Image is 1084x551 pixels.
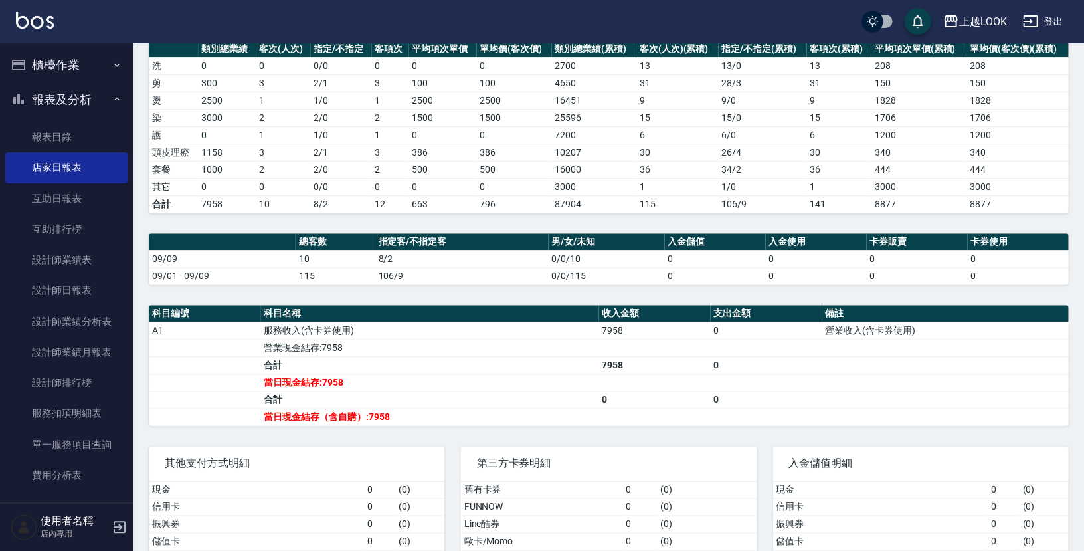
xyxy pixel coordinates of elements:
[260,408,598,425] td: 當日現金結存（含自購）:7958
[871,195,966,213] td: 8877
[260,356,598,374] td: 合計
[310,161,371,178] td: 2 / 0
[256,195,310,213] td: 10
[656,498,756,515] td: ( 0 )
[149,74,198,92] td: 剪
[149,161,198,178] td: 套餐
[408,92,476,109] td: 2500
[656,481,756,498] td: ( 0 )
[710,305,822,322] th: 支出金額
[310,109,371,126] td: 2 / 0
[1017,9,1068,34] button: 登出
[656,532,756,550] td: ( 0 )
[295,250,375,267] td: 10
[718,92,806,109] td: 9 / 0
[636,144,717,161] td: 30
[149,250,295,267] td: 09/09
[363,498,395,515] td: 0
[11,514,37,540] img: Person
[5,214,128,245] a: 互助排行榜
[149,126,198,144] td: 護
[363,532,395,550] td: 0
[260,339,598,356] td: 營業現金結存:7958
[260,322,598,339] td: 服務收入(含卡券使用)
[375,233,547,251] th: 指定客/不指定客
[256,126,310,144] td: 1
[967,250,1068,267] td: 0
[966,144,1068,161] td: 340
[41,528,108,540] p: 店內專用
[622,498,656,515] td: 0
[710,356,822,374] td: 0
[371,92,408,109] td: 1
[806,126,871,144] td: 6
[772,532,987,550] td: 儲值卡
[165,457,428,470] span: 其他支付方式明細
[198,144,256,161] td: 1158
[476,178,551,195] td: 0
[806,57,871,74] td: 13
[295,233,375,251] th: 總客數
[5,460,128,491] a: 費用分析表
[256,74,310,92] td: 3
[765,267,866,284] td: 0
[149,41,1068,213] table: a dense table
[149,267,295,284] td: 09/01 - 09/09
[5,183,128,214] a: 互助日報表
[967,267,1068,284] td: 0
[16,12,54,29] img: Logo
[476,126,551,144] td: 0
[5,82,128,117] button: 報表及分析
[871,144,966,161] td: 340
[806,41,871,58] th: 客項次(累積)
[987,498,1019,515] td: 0
[1019,481,1068,498] td: ( 0 )
[822,305,1068,322] th: 備註
[718,144,806,161] td: 26 / 4
[149,532,363,550] td: 儲值卡
[871,57,966,74] td: 208
[772,498,987,515] td: 信用卡
[548,233,664,251] th: 男/女/未知
[310,92,371,109] td: 1 / 0
[967,233,1068,251] th: 卡券使用
[871,92,966,109] td: 1828
[371,57,408,74] td: 0
[871,41,966,58] th: 平均項次單價(累積)
[408,41,476,58] th: 平均項次單價
[408,74,476,92] td: 100
[198,109,256,126] td: 3000
[476,41,551,58] th: 單均價(客次價)
[310,178,371,195] td: 0 / 0
[718,41,806,58] th: 指定/不指定(累積)
[460,481,622,498] td: 舊有卡券
[149,195,198,213] td: 合計
[310,195,371,213] td: 8/2
[149,109,198,126] td: 染
[765,233,866,251] th: 入金使用
[310,41,371,58] th: 指定/不指定
[636,92,717,109] td: 9
[408,126,476,144] td: 0
[41,514,108,528] h5: 使用者名稱
[772,515,987,532] td: 振興券
[718,109,806,126] td: 15 / 0
[598,356,710,374] td: 7958
[460,532,622,550] td: 歐卡/Momo
[310,126,371,144] td: 1 / 0
[198,74,256,92] td: 300
[871,74,966,92] td: 150
[256,92,310,109] td: 1
[395,532,444,550] td: ( 0 )
[548,250,664,267] td: 0/0/10
[408,195,476,213] td: 663
[371,178,408,195] td: 0
[295,267,375,284] td: 115
[260,305,598,322] th: 科目名稱
[408,109,476,126] td: 1500
[664,233,765,251] th: 入金儲值
[476,109,551,126] td: 1500
[772,481,987,498] td: 現金
[806,161,871,178] td: 36
[408,161,476,178] td: 500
